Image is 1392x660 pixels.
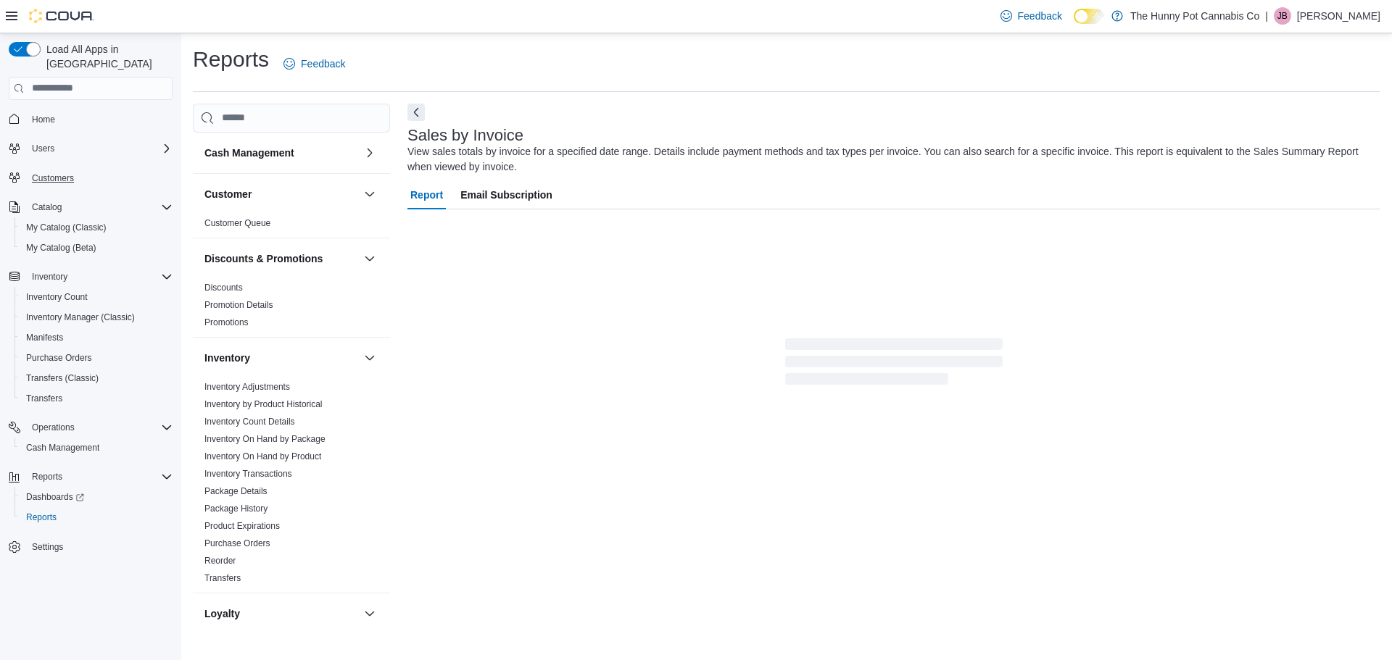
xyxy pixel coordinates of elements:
[204,317,249,327] a: Promotions
[204,283,243,293] a: Discounts
[3,109,178,130] button: Home
[26,140,173,157] span: Users
[204,217,270,229] span: Customer Queue
[32,271,67,283] span: Inventory
[204,556,236,566] a: Reorder
[1297,7,1380,25] p: [PERSON_NAME]
[14,217,178,238] button: My Catalog (Classic)
[20,488,173,506] span: Dashboards
[204,433,326,445] span: Inventory On Hand by Package
[26,468,173,485] span: Reports
[32,172,74,184] span: Customers
[26,268,173,285] span: Inventory
[361,185,378,203] button: Customer
[204,300,273,310] a: Promotion Details
[1277,7,1288,25] span: JB
[14,507,178,527] button: Reports
[20,239,173,256] span: My Catalog (Beta)
[193,214,390,238] div: Customer
[3,197,178,217] button: Catalog
[361,349,378,367] button: Inventory
[278,49,351,78] a: Feedback
[26,538,69,556] a: Settings
[9,103,173,596] nav: Complex example
[26,442,99,454] span: Cash Management
[14,487,178,507] a: Dashboards
[26,291,88,303] span: Inventory Count
[193,45,269,74] h1: Reports
[14,348,178,368] button: Purchase Orders
[407,144,1373,175] div: View sales totals by invoice for a specified date range. Details include payment methods and tax ...
[204,555,236,567] span: Reorder
[14,287,178,307] button: Inventory Count
[26,393,62,404] span: Transfers
[14,368,178,388] button: Transfers (Classic)
[20,509,173,526] span: Reports
[410,180,443,209] span: Report
[29,9,94,23] img: Cova
[204,282,243,293] span: Discounts
[20,509,62,526] a: Reports
[1130,7,1259,25] p: The Hunny Pot Cannabis Co
[204,146,358,160] button: Cash Management
[204,468,292,480] span: Inventory Transactions
[204,573,241,583] a: Transfers
[407,127,523,144] h3: Sales by Invoice
[204,299,273,311] span: Promotion Details
[193,378,390,593] div: Inventory
[26,468,68,485] button: Reports
[20,390,173,407] span: Transfers
[204,416,295,427] span: Inventory Count Details
[785,341,1003,388] span: Loading
[41,42,173,71] span: Load All Apps in [GEOGRAPHIC_DATA]
[204,469,292,479] a: Inventory Transactions
[26,242,96,254] span: My Catalog (Beta)
[204,606,240,621] h3: Loyalty
[26,372,99,384] span: Transfers (Classic)
[20,309,173,326] span: Inventory Manager (Classic)
[204,251,323,266] h3: Discounts & Promotions
[1274,7,1291,25] div: Jessie Britton
[32,143,54,154] span: Users
[32,471,62,483] span: Reports
[26,199,67,216] button: Catalog
[20,239,102,256] a: My Catalog (Beta)
[204,503,268,514] span: Package History
[204,399,323,409] a: Inventory by Product Historical
[14,238,178,258] button: My Catalog (Beta)
[204,504,268,514] a: Package History
[26,352,92,364] span: Purchase Orders
[204,417,295,427] a: Inventory Count Details
[204,434,326,444] a: Inventory On Hand by Package
[26,110,173,128] span: Home
[14,307,178,327] button: Inventory Manager (Classic)
[14,388,178,409] button: Transfers
[26,170,80,187] a: Customers
[20,349,173,367] span: Purchase Orders
[20,329,173,346] span: Manifests
[20,219,173,236] span: My Catalog (Classic)
[204,538,270,548] a: Purchase Orders
[26,538,173,556] span: Settings
[204,606,358,621] button: Loyalty
[14,438,178,458] button: Cash Management
[26,111,61,128] a: Home
[32,201,62,213] span: Catalog
[1018,9,1062,23] span: Feedback
[26,268,73,285] button: Inventory
[3,536,178,557] button: Settings
[20,309,141,326] a: Inventory Manager (Classic)
[20,219,112,236] a: My Catalog (Classic)
[20,369,173,387] span: Transfers (Classic)
[204,520,280,532] span: Product Expirations
[301,57,345,71] span: Feedback
[995,1,1068,30] a: Feedback
[361,250,378,267] button: Discounts & Promotions
[204,187,252,201] h3: Customer
[407,104,425,121] button: Next
[204,251,358,266] button: Discounts & Promotions
[3,417,178,438] button: Operations
[26,419,80,436] button: Operations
